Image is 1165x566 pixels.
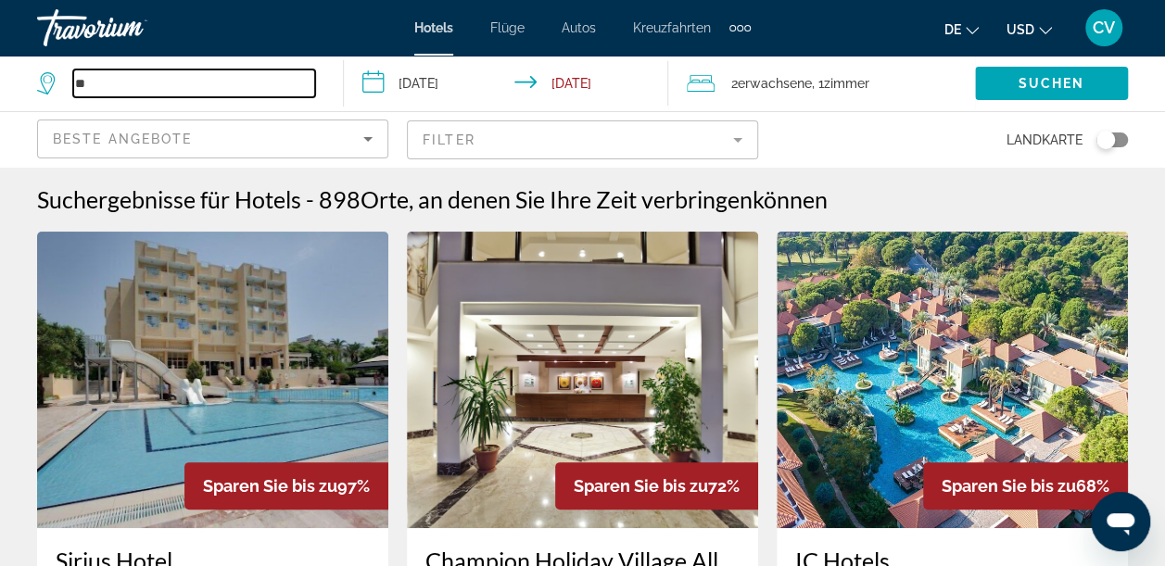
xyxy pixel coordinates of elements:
a: Autos [562,20,596,35]
img: Bild des Hotels [407,232,758,528]
span: Erwachsene [738,76,812,91]
div: 68% [923,462,1128,509]
a: Kreuzfahrten [633,20,711,35]
h2: 898 können [319,185,828,213]
button: Filter [407,119,758,160]
img: Bild des Hotels [37,232,388,528]
button: Benutzermenü [1080,8,1128,47]
button: Sprache ändern [944,16,979,43]
span: Beste Angebote [53,132,192,146]
button: Karte umschalten [1083,132,1128,148]
div: 72% [555,462,758,509]
iframe: Schaltfläche zum Öffnen des Messaging-Fensters [1091,492,1150,551]
span: - [306,185,314,213]
button: Reisende: 2 Erwachsene, 0 Kinder [668,56,975,111]
span: Suchen [1019,76,1085,91]
a: Hotels [414,20,453,35]
button: Währung ändern [1007,16,1052,43]
button: Suchen [975,67,1128,100]
a: Flüge [490,20,525,35]
span: Sparen Sie bis zu [203,476,337,496]
mat-select: Sortieren nach [53,128,373,150]
h1: Suchergebnisse für Hotels [37,185,301,213]
span: Sparen Sie bis zu [942,476,1076,496]
button: Zusätzliche Navigationselemente [729,13,751,43]
button: Abreisedatum: 13. Okt. 2025 Abreisedatum: 24. Okt. 2025 [344,56,669,111]
img: Bild des Hotels [777,232,1128,528]
font: , 1 [812,76,824,91]
span: Zimmer [824,76,869,91]
span: Landkarte [1007,127,1083,153]
font: 2 [731,76,738,91]
span: De [944,22,961,37]
span: CV [1093,19,1115,37]
span: Orte, an denen Sie Ihre Zeit verbringen [361,185,753,213]
span: USD [1007,22,1034,37]
div: 97% [184,462,388,509]
span: Sparen Sie bis zu [574,476,708,496]
a: Travorium [37,4,222,52]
